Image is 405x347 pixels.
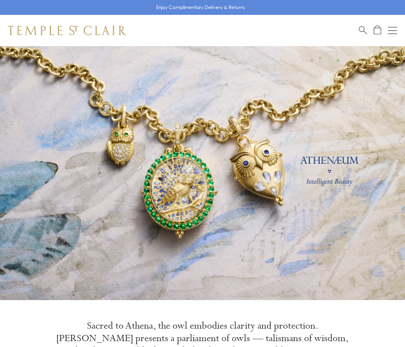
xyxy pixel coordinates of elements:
p: Enjoy Complimentary Delivery & Returns [156,4,245,11]
a: Open Shopping Bag [374,25,381,35]
a: Search [359,25,367,35]
img: Temple St. Clair [8,26,126,35]
button: Open navigation [388,26,397,35]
